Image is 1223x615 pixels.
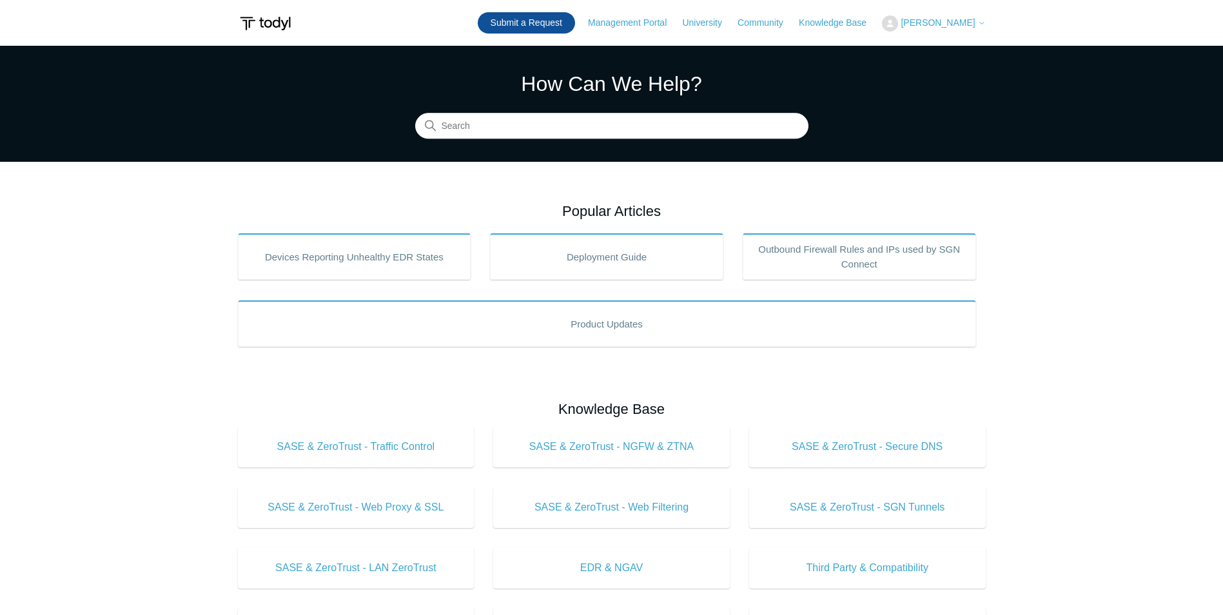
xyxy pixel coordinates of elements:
[749,547,986,589] a: Third Party & Compatibility
[743,233,976,280] a: Outbound Firewall Rules and IPs used by SGN Connect
[238,547,475,589] a: SASE & ZeroTrust - LAN ZeroTrust
[493,426,730,467] a: SASE & ZeroTrust - NGFW & ZTNA
[257,560,455,576] span: SASE & ZeroTrust - LAN ZeroTrust
[768,439,966,454] span: SASE & ZeroTrust - Secure DNS
[238,300,976,347] a: Product Updates
[749,487,986,528] a: SASE & ZeroTrust - SGN Tunnels
[238,12,293,35] img: Todyl Support Center Help Center home page
[238,398,986,420] h2: Knowledge Base
[415,113,808,139] input: Search
[257,500,455,515] span: SASE & ZeroTrust - Web Proxy & SSL
[490,233,723,280] a: Deployment Guide
[513,439,710,454] span: SASE & ZeroTrust - NGFW & ZTNA
[238,426,475,467] a: SASE & ZeroTrust - Traffic Control
[588,16,680,30] a: Management Portal
[238,200,986,222] h2: Popular Articles
[257,439,455,454] span: SASE & ZeroTrust - Traffic Control
[478,12,575,34] a: Submit a Request
[493,487,730,528] a: SASE & ZeroTrust - Web Filtering
[415,68,808,99] h1: How Can We Help?
[238,487,475,528] a: SASE & ZeroTrust - Web Proxy & SSL
[799,16,879,30] a: Knowledge Base
[513,560,710,576] span: EDR & NGAV
[238,233,471,280] a: Devices Reporting Unhealthy EDR States
[768,500,966,515] span: SASE & ZeroTrust - SGN Tunnels
[513,500,710,515] span: SASE & ZeroTrust - Web Filtering
[738,16,796,30] a: Community
[682,16,734,30] a: University
[749,426,986,467] a: SASE & ZeroTrust - Secure DNS
[882,15,985,32] button: [PERSON_NAME]
[901,17,975,28] span: [PERSON_NAME]
[768,560,966,576] span: Third Party & Compatibility
[493,547,730,589] a: EDR & NGAV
